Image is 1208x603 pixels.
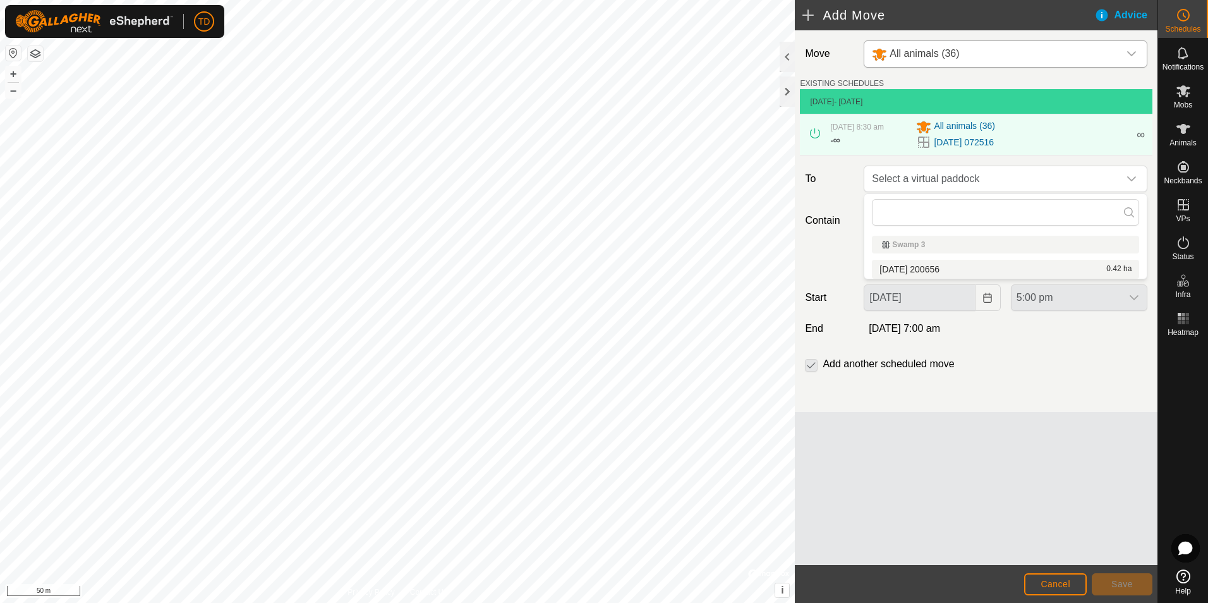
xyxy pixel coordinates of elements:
button: Save [1092,573,1152,595]
a: Help [1158,564,1208,600]
button: + [6,66,21,82]
button: Choose Date [975,284,1001,311]
label: Contain [800,213,859,228]
img: Gallagher Logo [15,10,173,33]
a: Contact Us [410,587,447,598]
button: Reset Map [6,46,21,61]
label: End [800,321,859,336]
ul: Option List [864,231,1147,279]
span: [DATE] [810,97,834,106]
span: Help [1175,587,1191,595]
span: TD [198,15,210,28]
div: Advice [1094,8,1157,23]
button: Cancel [1024,573,1087,595]
label: Move [800,40,859,68]
span: Neckbands [1164,177,1202,185]
button: – [6,83,21,98]
span: i [781,585,783,595]
span: - [DATE] [834,97,862,106]
span: 0.42 ha [1106,265,1132,274]
span: Save [1111,579,1133,589]
span: Schedules [1165,25,1200,33]
button: i [775,583,789,597]
li: 2025-06-20 200656 [872,260,1139,279]
span: Infra [1175,291,1190,298]
span: [DATE] 7:00 am [869,323,940,334]
h2: Add Move [802,8,1094,23]
span: Animals [1169,139,1197,147]
div: dropdown trigger [1119,166,1144,192]
span: All animals (36) [934,119,994,135]
span: Notifications [1163,63,1204,71]
span: VPs [1176,215,1190,222]
span: [DATE] 8:30 am [830,123,883,131]
div: Swamp 3 [882,241,1129,248]
div: - [830,133,840,148]
span: [DATE] 200656 [879,265,939,274]
a: Privacy Policy [347,587,395,598]
span: Cancel [1041,579,1070,589]
span: ∞ [833,135,840,145]
span: Heatmap [1168,329,1199,336]
span: All animals [867,41,1119,67]
label: Add another scheduled move [823,359,954,369]
label: EXISTING SCHEDULES [800,78,884,89]
span: All animals (36) [890,48,959,59]
label: To [800,166,859,192]
button: Map Layers [28,46,43,61]
a: [DATE] 072516 [934,136,994,149]
span: Select a virtual paddock [867,166,1119,192]
span: ∞ [1137,128,1145,141]
div: dropdown trigger [1119,41,1144,67]
span: Status [1172,253,1193,260]
label: Start [800,290,859,305]
span: Mobs [1174,101,1192,109]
